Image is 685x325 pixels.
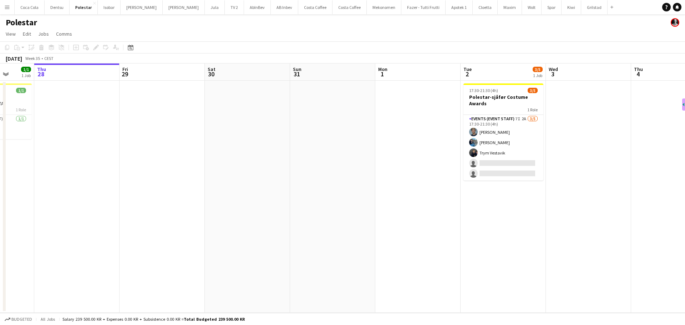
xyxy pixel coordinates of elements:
button: Coca Cola [15,0,45,14]
button: Grilstad [581,0,608,14]
button: Spar [542,0,562,14]
span: Jobs [38,31,49,37]
button: Wolt [522,0,542,14]
button: AbInBev [244,0,271,14]
button: TV 2 [225,0,244,14]
h1: Polestar [6,17,37,28]
div: CEST [44,56,54,61]
button: Mekonomen [367,0,401,14]
span: All jobs [39,316,56,322]
a: Comms [53,29,75,39]
span: Edit [23,31,31,37]
button: [PERSON_NAME] [163,0,205,14]
button: Dentsu [45,0,70,14]
button: [PERSON_NAME] [121,0,163,14]
div: [DATE] [6,55,22,62]
a: Edit [20,29,34,39]
button: Fazer - Tutti Frutti [401,0,446,14]
button: Jula [205,0,225,14]
button: Kiwi [562,0,581,14]
span: Total Budgeted 239 500.00 KR [184,316,245,322]
button: Maxim [498,0,522,14]
span: View [6,31,16,37]
span: Comms [56,31,72,37]
a: Jobs [35,29,52,39]
span: Budgeted [11,317,32,322]
div: Salary 239 500.00 KR + Expenses 0.00 KR + Subsistence 0.00 KR = [62,316,245,322]
a: View [3,29,19,39]
button: Cloetta [473,0,498,14]
button: Costa Coffee [333,0,367,14]
button: Costa Coffee [298,0,333,14]
app-user-avatar: Martin Torstensen [671,18,679,27]
button: Polestar [70,0,98,14]
span: Week 35 [24,56,41,61]
button: Budgeted [4,315,33,323]
button: Apotek 1 [446,0,473,14]
button: Isobar [98,0,121,14]
button: AB Inbev [271,0,298,14]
